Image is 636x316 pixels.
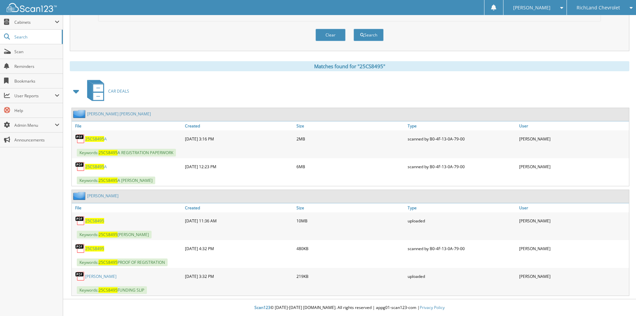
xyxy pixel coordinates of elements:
[406,242,517,255] div: scanned by B0-4F-13-0A-79-00
[77,149,176,156] span: Keywords: A REGISTRATION PAPERWORK
[183,270,295,283] div: [DATE] 3:32 PM
[87,111,151,117] a: [PERSON_NAME] [PERSON_NAME]
[295,132,406,145] div: 2MB
[75,271,85,281] img: PDF.png
[254,305,270,310] span: Scan123
[63,300,636,316] div: © [DATE]-[DATE] [DOMAIN_NAME]. All rights reserved | appg01-scan123-com |
[14,108,59,113] span: Help
[70,61,629,71] div: Matches found for "25CS8495"
[98,259,118,265] span: 25CS8495
[513,6,551,10] span: [PERSON_NAME]
[77,177,155,184] span: Keywords: A [PERSON_NAME]
[85,136,107,142] a: 25CS8495A
[87,193,119,199] a: [PERSON_NAME]
[14,122,55,128] span: Admin Menu
[14,49,59,55] span: Scan
[406,214,517,227] div: uploaded
[354,29,384,41] button: Search
[517,132,629,145] div: [PERSON_NAME]
[73,192,87,200] img: folder2.png
[183,160,295,173] div: [DATE] 12:23 PM
[75,134,85,144] img: PDF.png
[77,286,147,294] span: Keywords: FUNDING SLIP
[85,164,107,170] a: 25CS8495A
[72,203,183,212] a: File
[603,284,636,316] iframe: Chat Widget
[7,3,57,12] img: scan123-logo-white.svg
[517,270,629,283] div: [PERSON_NAME]
[577,6,620,10] span: RichLand Chevrolet
[14,34,58,40] span: Search
[315,29,346,41] button: Clear
[183,242,295,255] div: [DATE] 4:32 PM
[295,121,406,130] a: Size
[295,270,406,283] div: 219KB
[183,132,295,145] div: [DATE] 3:16 PM
[517,214,629,227] div: [PERSON_NAME]
[14,64,59,69] span: Reminders
[85,136,104,142] span: 25CS8495
[83,78,129,104] a: CAR DEALS
[75,162,85,172] img: PDF.png
[183,121,295,130] a: Created
[72,121,183,130] a: File
[295,214,406,227] div: 10MB
[85,246,104,251] a: 25CS8495
[295,203,406,212] a: Size
[98,178,118,183] span: 25CS8495
[98,150,118,155] span: 25CS8495
[406,270,517,283] div: uploaded
[77,258,168,266] span: Keywords: PROOF OF REGISTRATION
[85,164,104,170] span: 25CS8495
[406,203,517,212] a: Type
[14,93,55,99] span: User Reports
[183,203,295,212] a: Created
[420,305,445,310] a: Privacy Policy
[14,78,59,84] span: Bookmarks
[406,160,517,173] div: scanned by B0-4F-13-0A-79-00
[14,137,59,143] span: Announcements
[406,132,517,145] div: scanned by B0-4F-13-0A-79-00
[183,214,295,227] div: [DATE] 11:36 AM
[406,121,517,130] a: Type
[85,274,117,279] a: [PERSON_NAME]
[75,243,85,253] img: PDF.png
[77,231,152,238] span: Keywords: [PERSON_NAME]
[517,203,629,212] a: User
[98,232,118,237] span: 25CS8495
[517,121,629,130] a: User
[14,19,55,25] span: Cabinets
[517,160,629,173] div: [PERSON_NAME]
[98,287,118,293] span: 25CS8495
[108,88,129,94] span: CAR DEALS
[85,218,104,224] a: 25CS8495
[295,160,406,173] div: 6MB
[517,242,629,255] div: [PERSON_NAME]
[75,216,85,226] img: PDF.png
[73,110,87,118] img: folder2.png
[295,242,406,255] div: 480KB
